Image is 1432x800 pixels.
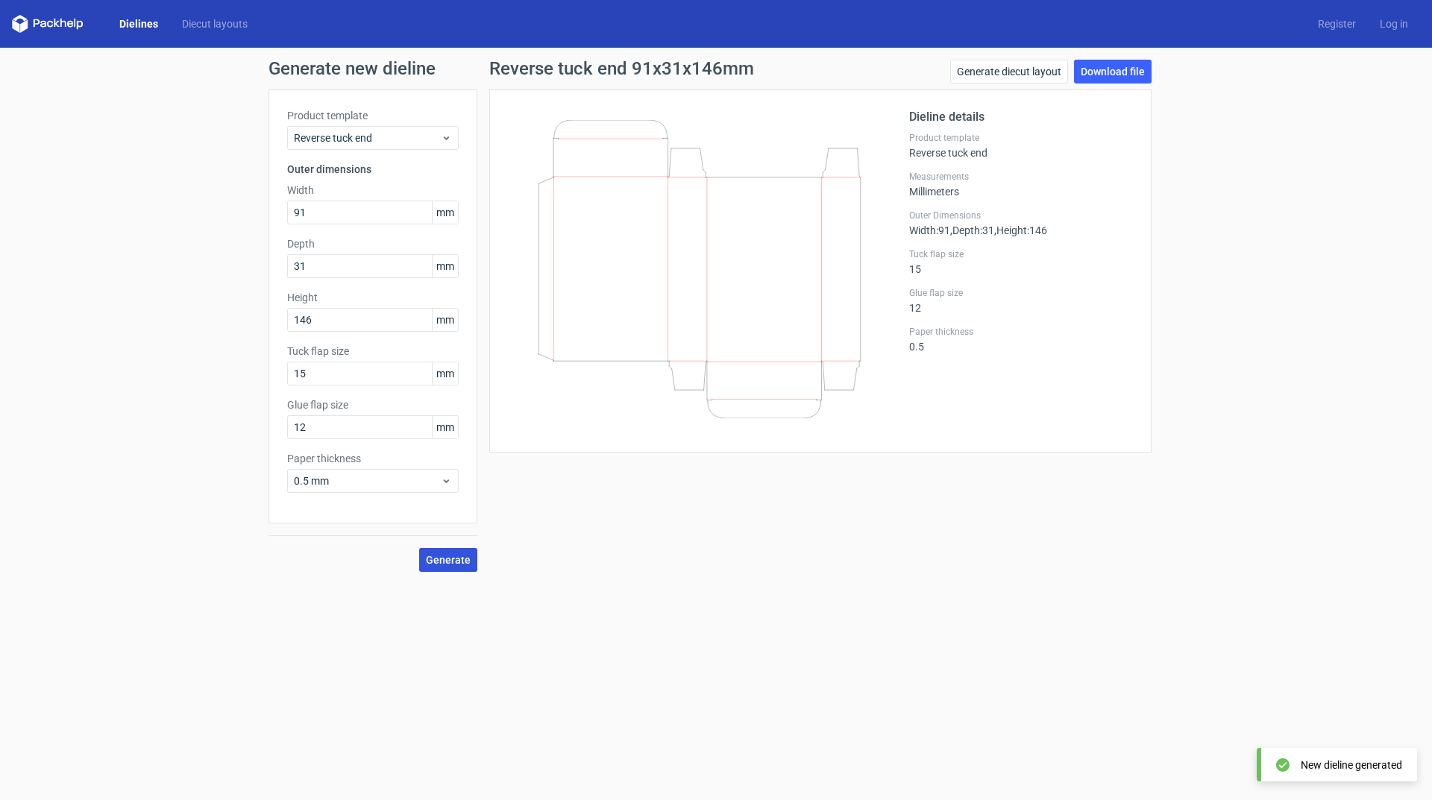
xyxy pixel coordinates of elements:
[287,183,459,198] label: Width
[170,16,260,31] a: Diecut layouts
[294,473,441,488] span: 0.5 mm
[287,236,459,251] label: Depth
[994,224,1047,236] span: , Height : 146
[909,171,1133,198] div: Millimeters
[287,290,459,305] label: Height
[419,548,477,572] button: Generate
[1368,16,1420,31] a: Log in
[1301,758,1402,772] div: New dieline generated
[287,451,459,466] label: Paper thickness
[909,287,1133,299] label: Glue flap size
[950,224,994,236] span: , Depth : 31
[489,60,754,78] h1: Reverse tuck end 91x31x146mm
[426,555,471,565] span: Generate
[432,201,458,224] span: mm
[287,162,459,177] h3: Outer dimensions
[432,255,458,277] span: mm
[287,344,459,359] label: Tuck flap size
[909,326,1133,353] div: 0.5
[909,108,1133,126] h2: Dieline details
[287,108,459,123] label: Product template
[287,397,459,412] label: Glue flap size
[909,248,1133,260] label: Tuck flap size
[909,224,950,236] span: Width : 91
[950,60,1068,84] a: Generate diecut layout
[1074,60,1152,84] a: Download file
[909,210,1133,221] label: Outer Dimensions
[432,309,458,331] span: mm
[107,16,170,31] a: Dielines
[1306,16,1368,31] a: Register
[268,60,1163,78] h1: Generate new dieline
[432,416,458,438] span: mm
[909,287,1133,314] div: 12
[909,248,1133,275] div: 15
[909,132,1133,144] label: Product template
[432,362,458,385] span: mm
[294,130,441,145] span: Reverse tuck end
[909,326,1133,338] label: Paper thickness
[909,171,1133,183] label: Measurements
[909,132,1133,159] div: Reverse tuck end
